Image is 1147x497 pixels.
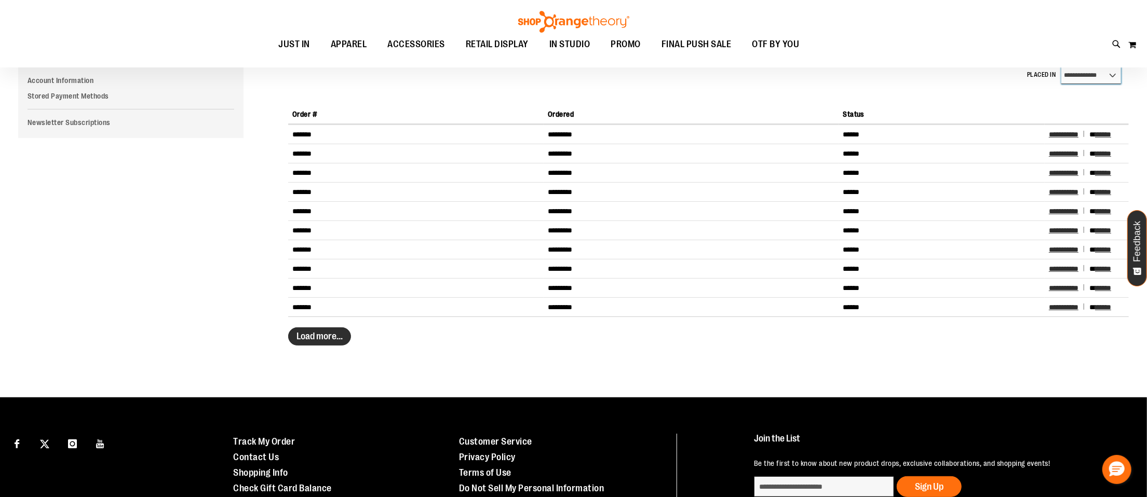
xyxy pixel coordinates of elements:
span: APPAREL [331,33,367,56]
a: ACCESSORIES [377,33,456,57]
button: Sign Up [897,476,962,497]
a: IN STUDIO [539,33,601,57]
th: Status [839,105,1045,124]
button: Feedback - Show survey [1127,210,1147,286]
a: FINAL PUSH SALE [651,33,742,57]
a: Contact Us [233,452,279,462]
a: Customer Service [459,436,532,447]
span: JUST IN [279,33,311,56]
span: PROMO [611,33,641,56]
span: Sign Up [915,481,943,492]
p: Be the first to know about new product drops, exclusive collaborations, and shopping events! [754,458,1121,468]
a: Check Gift Card Balance [233,483,332,493]
a: Shopping Info [233,467,288,478]
span: OTF BY YOU [752,33,800,56]
button: Hello, have a question? Let’s chat. [1102,455,1131,484]
a: Account Information [18,73,244,88]
a: PROMO [601,33,652,57]
a: JUST IN [268,33,321,57]
a: Privacy Policy [459,452,516,462]
a: Visit our Youtube page [91,434,110,452]
span: RETAIL DISPLAY [466,33,529,56]
a: Visit our Instagram page [63,434,82,452]
th: Ordered [544,105,839,124]
a: RETAIL DISPLAY [455,33,539,57]
a: Visit our Facebook page [8,434,26,452]
span: FINAL PUSH SALE [662,33,732,56]
h4: Join the List [754,434,1121,453]
input: enter email [754,476,894,497]
label: Placed in [1027,71,1056,79]
span: ACCESSORIES [388,33,446,56]
a: Stored Payment Methods [18,88,244,104]
a: Do Not Sell My Personal Information [459,483,604,493]
a: OTF BY YOU [742,33,810,57]
a: Visit our X page [36,434,54,452]
a: Terms of Use [459,467,511,478]
button: Load more... [288,327,351,346]
span: Load more... [296,331,343,341]
img: Shop Orangetheory [517,11,631,33]
a: APPAREL [320,33,377,57]
img: Twitter [40,439,49,449]
span: Feedback [1132,221,1142,262]
a: Track My Order [233,436,295,447]
a: Newsletter Subscriptions [18,115,244,130]
th: Order # [288,105,544,124]
span: IN STUDIO [549,33,590,56]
